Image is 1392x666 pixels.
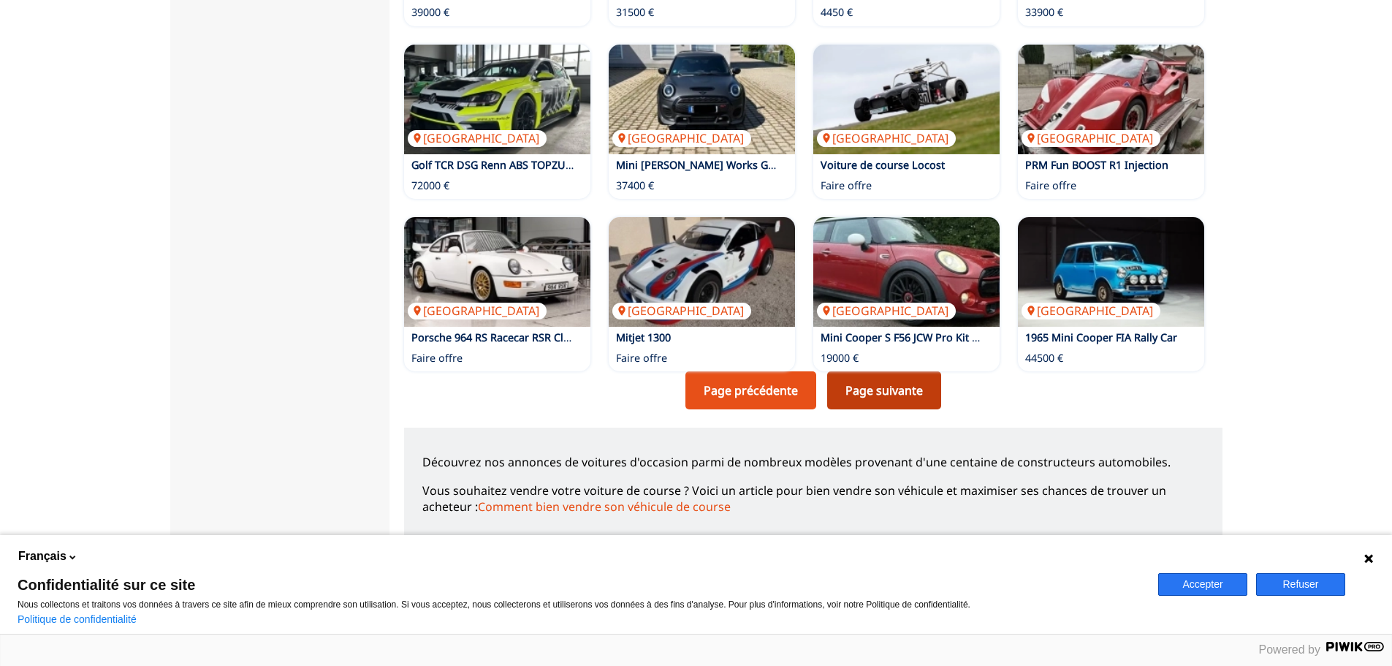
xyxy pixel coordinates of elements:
a: Golf TCR DSG Renn ABS TOPZUSTAND[GEOGRAPHIC_DATA] [404,45,590,154]
p: [GEOGRAPHIC_DATA] [1022,130,1160,146]
a: Mini John Cooper Works GP 3 F56 foliert GP Plus Paket[GEOGRAPHIC_DATA] [609,45,795,154]
p: 44500 € [1025,351,1063,366]
a: Mini Cooper S F56 JCW Pro Kit Recaro[GEOGRAPHIC_DATA] [813,217,1000,327]
a: Porsche 964 RS Racecar RSR Clone 3,9l[GEOGRAPHIC_DATA] [404,217,590,327]
button: Refuser [1256,573,1345,596]
a: PRM Fun BOOST R1 Injection[GEOGRAPHIC_DATA] [1018,45,1204,154]
p: Faire offre [616,351,667,366]
a: Mini Cooper S F56 JCW Pro Kit Recaro [821,330,1006,344]
img: 1965 Mini Cooper FIA Rally Car [1018,217,1204,327]
p: [GEOGRAPHIC_DATA] [612,303,751,319]
span: Confidentialité sur ce site [18,578,1141,592]
p: [GEOGRAPHIC_DATA] [408,303,547,319]
a: Golf TCR DSG Renn ABS TOPZUSTAND [411,158,599,172]
p: 33900 € [1025,5,1063,20]
img: Mini John Cooper Works GP 3 F56 foliert GP Plus Paket [609,45,795,154]
p: [GEOGRAPHIC_DATA] [817,130,956,146]
img: Porsche 964 RS Racecar RSR Clone 3,9l [404,217,590,327]
a: Mitjet 1300 [616,330,671,344]
span: Powered by [1259,643,1321,656]
p: Faire offre [1025,178,1076,193]
p: 19000 € [821,351,859,366]
a: Politique de confidentialité [18,613,137,625]
p: 39000 € [411,5,449,20]
p: 37400 € [616,178,654,193]
a: Mitjet 1300[GEOGRAPHIC_DATA] [609,217,795,327]
p: Vous souhaitez vendre votre voiture de course ? Voici un article pour bien vendre son véhicule et... [422,483,1204,515]
a: 1965 Mini Cooper FIA Rally Car[GEOGRAPHIC_DATA] [1018,217,1204,327]
p: [GEOGRAPHIC_DATA] [1022,303,1160,319]
p: 4450 € [821,5,853,20]
img: Voiture de course Locost [813,45,1000,154]
a: Voiture de course Locost[GEOGRAPHIC_DATA] [813,45,1000,154]
p: 72000 € [411,178,449,193]
p: Découvrez nos annonces de voitures d'occasion parmi de nombreux modèles provenant d'une centaine ... [422,454,1204,470]
a: Page suivante [827,371,941,409]
a: 1965 Mini Cooper FIA Rally Car [1025,330,1177,344]
a: Porsche 964 RS Racecar RSR Clone 3,9l [411,330,603,344]
a: Mini [PERSON_NAME] Works GP 3 F56 foliert GP Plus Paket [616,158,908,172]
img: Mini Cooper S F56 JCW Pro Kit Recaro [813,217,1000,327]
p: Faire offre [821,178,872,193]
p: 31500 € [616,5,654,20]
a: PRM Fun BOOST R1 Injection [1025,158,1168,172]
p: [GEOGRAPHIC_DATA] [612,130,751,146]
img: Mitjet 1300 [609,217,795,327]
p: Nous collectons et traitons vos données à travers ce site afin de mieux comprendre son utilisatio... [18,599,1141,610]
p: [GEOGRAPHIC_DATA] [408,130,547,146]
img: Golf TCR DSG Renn ABS TOPZUSTAND [404,45,590,154]
a: Voiture de course Locost [821,158,945,172]
img: PRM Fun BOOST R1 Injection [1018,45,1204,154]
span: Français [18,548,66,564]
p: [GEOGRAPHIC_DATA] [817,303,956,319]
button: Accepter [1158,573,1247,596]
a: Comment bien vendre son véhicule de course [478,499,731,515]
p: Faire offre [411,351,463,366]
a: Page précédente [685,371,816,409]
